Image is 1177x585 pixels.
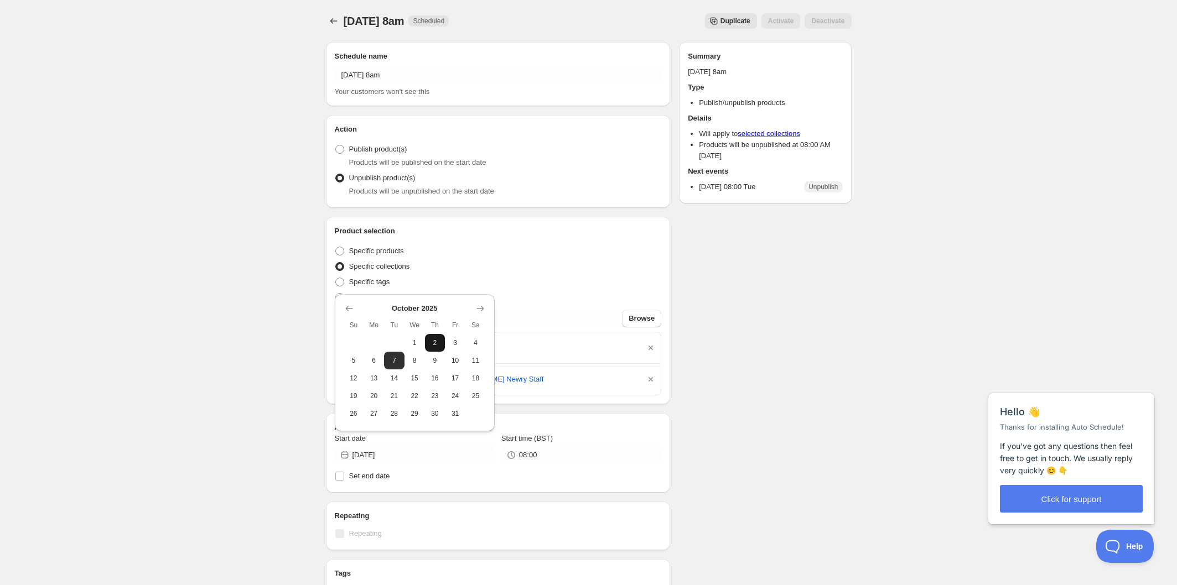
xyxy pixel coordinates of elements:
[388,321,400,330] span: Tu
[384,352,405,369] button: Tuesday October 7 2025
[409,374,421,383] span: 15
[368,391,380,400] span: 20
[349,529,382,537] span: Repeating
[1096,530,1155,563] iframe: Help Scout Beacon - Open
[344,405,364,422] button: Sunday October 26 2025
[405,387,425,405] button: Wednesday October 22 2025
[688,51,842,62] h2: Summary
[429,356,441,365] span: 9
[445,387,465,405] button: Friday October 24 2025
[364,369,384,387] button: Monday October 13 2025
[371,342,637,353] a: SETU BSCBM Football
[344,15,405,27] span: [DATE] 8am
[335,510,662,521] h2: Repeating
[349,158,486,166] span: Products will be published on the start date
[335,51,662,62] h2: Schedule name
[429,409,441,418] span: 30
[470,374,481,383] span: 18
[449,374,461,383] span: 17
[622,310,661,327] button: Browse
[384,387,405,405] button: Tuesday October 21 2025
[409,391,421,400] span: 22
[368,374,380,383] span: 13
[425,352,445,369] button: Thursday October 9 2025
[449,321,461,330] span: Fr
[465,352,486,369] button: Saturday October 11 2025
[413,17,444,25] span: Scheduled
[371,374,637,385] a: [GEOGRAPHIC_DATA][PERSON_NAME] Newry Staff
[470,391,481,400] span: 25
[364,405,384,422] button: Monday October 27 2025
[349,472,390,480] span: Set end date
[699,97,842,108] li: Publish/unpublish products
[344,387,364,405] button: Sunday October 19 2025
[425,405,445,422] button: Thursday October 30 2025
[449,338,461,347] span: 3
[344,352,364,369] button: Sunday October 5 2025
[409,338,421,347] span: 1
[429,391,441,400] span: 23
[388,374,400,383] span: 14
[405,405,425,422] button: Wednesday October 29 2025
[384,316,405,334] th: Tuesday
[335,124,662,135] h2: Action
[335,87,430,96] span: Your customers won't see this
[629,313,655,324] span: Browse
[344,316,364,334] th: Sunday
[449,356,461,365] span: 10
[699,181,755,192] p: [DATE] 08:00 Tue
[470,356,481,365] span: 11
[465,387,486,405] button: Saturday October 25 2025
[349,278,390,286] span: Specific tags
[341,301,357,316] button: Show previous month, September 2025
[384,369,405,387] button: Tuesday October 14 2025
[429,374,441,383] span: 16
[445,369,465,387] button: Friday October 17 2025
[405,352,425,369] button: Wednesday October 8 2025
[349,262,410,270] span: Specific collections
[326,13,341,29] button: Schedules
[384,405,405,422] button: Tuesday October 28 2025
[808,182,838,191] span: Unpublish
[688,166,842,177] h2: Next events
[465,369,486,387] button: Saturday October 18 2025
[425,369,445,387] button: Thursday October 16 2025
[449,391,461,400] span: 24
[388,356,400,365] span: 7
[349,187,494,195] span: Products will be unpublished on the start date
[470,338,481,347] span: 4
[364,316,384,334] th: Monday
[409,321,421,330] span: We
[445,334,465,352] button: Friday October 3 2025
[348,356,360,365] span: 5
[699,128,842,139] li: Will apply to
[349,247,404,255] span: Specific products
[429,321,441,330] span: Th
[425,334,445,352] button: Thursday October 2 2025
[388,391,400,400] span: 21
[349,293,402,301] span: Specific vendors
[364,352,384,369] button: Monday October 6 2025
[368,356,380,365] span: 6
[688,113,842,124] h2: Details
[348,391,360,400] span: 19
[688,82,842,93] h2: Type
[368,321,380,330] span: Mo
[465,334,486,352] button: Saturday October 4 2025
[738,129,800,138] a: selected collections
[344,369,364,387] button: Sunday October 12 2025
[720,17,750,25] span: Duplicate
[425,316,445,334] th: Thursday
[445,405,465,422] button: Friday October 31 2025
[405,369,425,387] button: Wednesday October 15 2025
[405,334,425,352] button: Wednesday October 1 2025
[473,301,488,316] button: Show next month, November 2025
[335,434,366,442] span: Start date
[501,434,553,442] span: Start time (BST)
[983,365,1161,530] iframe: Help Scout Beacon - Messages and Notifications
[705,13,757,29] button: Secondary action label
[449,409,461,418] span: 31
[348,374,360,383] span: 12
[425,387,445,405] button: Thursday October 23 2025
[335,422,662,433] h2: Active dates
